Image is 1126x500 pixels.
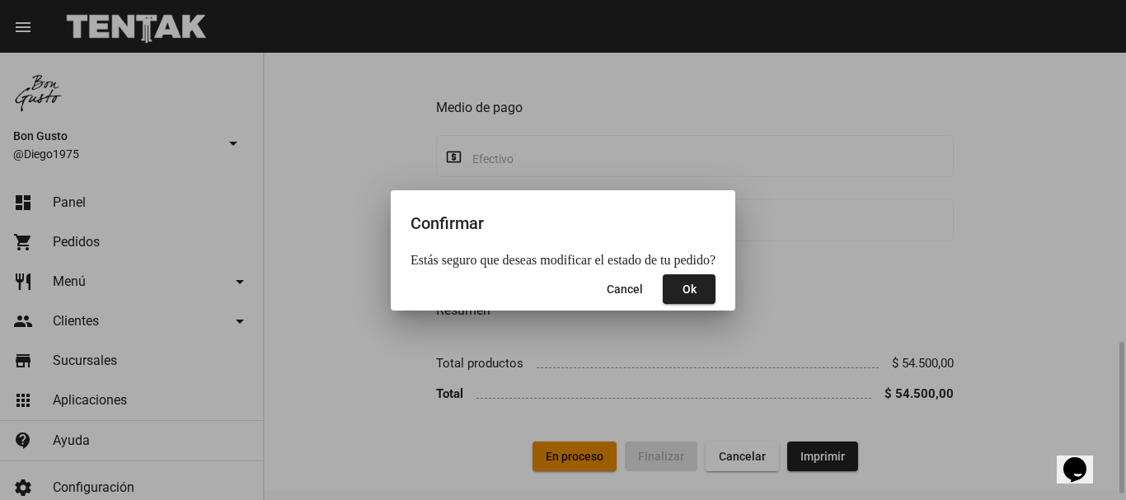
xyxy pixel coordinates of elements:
[411,210,715,236] h2: Confirmar
[593,274,656,304] button: Close dialog
[607,283,643,296] span: Cancel
[663,274,715,304] button: Close dialog
[391,253,735,268] mat-dialog-content: Estás seguro que deseas modificar el estado de tu pedido?
[1057,434,1110,484] iframe: chat widget
[683,283,697,296] span: Ok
